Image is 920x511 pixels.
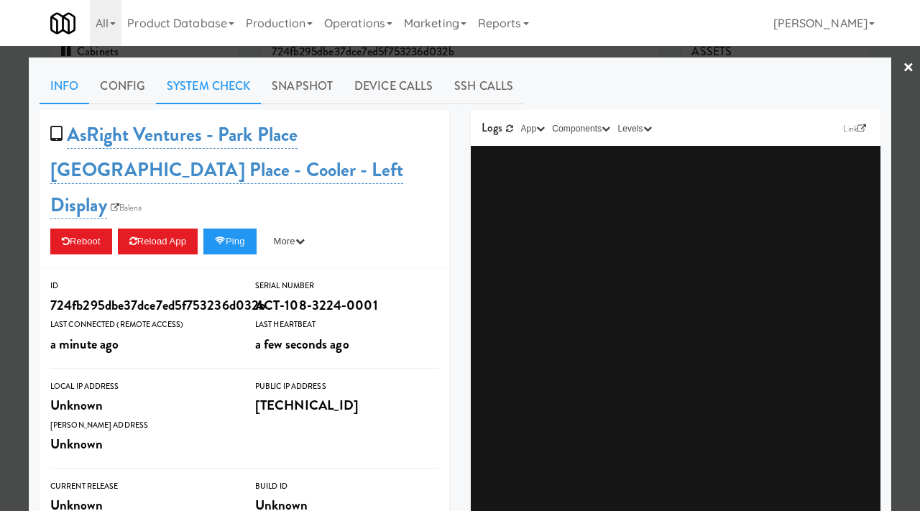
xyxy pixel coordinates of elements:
[443,68,524,104] a: SSH Calls
[255,318,438,332] div: Last Heartbeat
[50,432,234,456] div: Unknown
[344,68,443,104] a: Device Calls
[50,379,234,394] div: Local IP Address
[50,418,234,433] div: [PERSON_NAME] Address
[255,293,438,318] div: ACT-108-3224-0001
[255,279,438,293] div: Serial Number
[203,229,257,254] button: Ping
[50,393,234,418] div: Unknown
[50,318,234,332] div: Last Connected (Remote Access)
[50,279,234,293] div: ID
[839,121,870,136] a: Link
[261,68,344,104] a: Snapshot
[614,121,655,136] button: Levels
[255,379,438,394] div: Public IP Address
[50,293,234,318] div: 724fb295dbe37dce7ed5f753236d032b
[40,68,89,104] a: Info
[50,479,234,494] div: Current Release
[118,229,198,254] button: Reload App
[50,334,119,354] span: a minute ago
[107,201,146,215] a: Balena
[89,68,156,104] a: Config
[255,393,438,418] div: [TECHNICAL_ID]
[262,229,316,254] button: More
[255,334,349,354] span: a few seconds ago
[156,68,261,104] a: System Check
[50,229,112,254] button: Reboot
[517,121,549,136] button: App
[255,479,438,494] div: Build Id
[903,46,914,91] a: ×
[50,121,403,219] a: AsRight Ventures - Park Place [GEOGRAPHIC_DATA] Place - Cooler - Left Display
[50,11,75,36] img: Micromart
[548,121,614,136] button: Components
[482,119,502,136] span: Logs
